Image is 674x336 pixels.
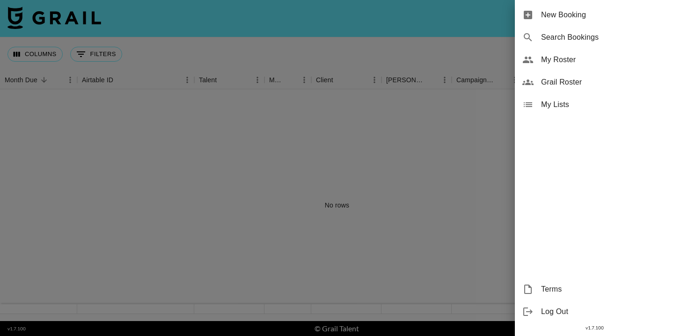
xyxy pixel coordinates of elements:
div: Log Out [515,300,674,323]
span: New Booking [541,9,667,21]
div: Search Bookings [515,26,674,49]
span: Terms [541,284,667,295]
div: My Roster [515,49,674,71]
span: My Roster [541,54,667,65]
span: Log Out [541,306,667,317]
span: Search Bookings [541,32,667,43]
div: v 1.7.100 [515,323,674,333]
div: Terms [515,278,674,300]
span: Grail Roster [541,77,667,88]
div: My Lists [515,93,674,116]
div: Grail Roster [515,71,674,93]
div: New Booking [515,4,674,26]
span: My Lists [541,99,667,110]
